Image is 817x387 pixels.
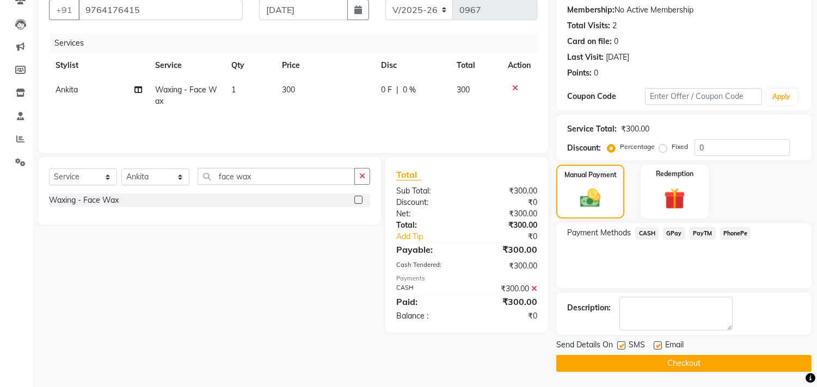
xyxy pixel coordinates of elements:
[388,260,467,272] div: Cash Tendered:
[567,4,801,16] div: No Active Membership
[567,36,612,47] div: Card on file:
[629,339,645,353] span: SMS
[614,36,618,47] div: 0
[567,227,631,239] span: Payment Methods
[282,85,295,95] span: 300
[594,67,598,79] div: 0
[403,84,416,96] span: 0 %
[665,339,684,353] span: Email
[612,20,617,32] div: 2
[556,339,613,353] span: Send Details On
[388,220,467,231] div: Total:
[766,89,797,105] button: Apply
[556,355,812,372] button: Checkout
[567,142,601,154] div: Discount:
[663,227,685,240] span: GPay
[457,85,470,95] span: 300
[690,227,716,240] span: PayTM
[567,4,615,16] div: Membership:
[198,168,355,185] input: Search or Scan
[155,85,217,106] span: Waxing - Face Wax
[720,227,751,240] span: PhonePe
[564,170,617,180] label: Manual Payment
[50,33,545,53] div: Services
[567,302,611,314] div: Description:
[567,123,617,135] div: Service Total:
[388,197,467,208] div: Discount:
[658,185,692,212] img: _gift.svg
[574,186,606,210] img: _cash.svg
[388,295,467,308] div: Paid:
[467,220,546,231] div: ₹300.00
[381,84,392,96] span: 0 F
[467,197,546,208] div: ₹0
[388,208,467,220] div: Net:
[56,85,78,95] span: Ankita
[635,227,659,240] span: CASH
[480,231,546,242] div: ₹0
[275,53,374,78] th: Price
[467,283,546,295] div: ₹300.00
[388,243,467,256] div: Payable:
[467,185,546,197] div: ₹300.00
[149,53,225,78] th: Service
[450,53,502,78] th: Total
[231,85,236,95] span: 1
[467,208,546,220] div: ₹300.00
[467,243,546,256] div: ₹300.00
[467,260,546,272] div: ₹300.00
[396,274,537,283] div: Payments
[396,169,421,180] span: Total
[388,283,467,295] div: CASH
[49,53,149,78] th: Stylist
[501,53,537,78] th: Action
[467,310,546,322] div: ₹0
[467,295,546,308] div: ₹300.00
[567,91,645,102] div: Coupon Code
[656,169,693,179] label: Redemption
[620,142,655,152] label: Percentage
[621,123,649,135] div: ₹300.00
[567,52,604,63] div: Last Visit:
[567,67,592,79] div: Points:
[567,20,610,32] div: Total Visits:
[388,310,467,322] div: Balance :
[396,84,398,96] span: |
[49,195,119,206] div: Waxing - Face Wax
[645,88,761,105] input: Enter Offer / Coupon Code
[606,52,629,63] div: [DATE]
[374,53,450,78] th: Disc
[388,231,480,242] a: Add Tip
[388,185,467,197] div: Sub Total:
[672,142,688,152] label: Fixed
[225,53,275,78] th: Qty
